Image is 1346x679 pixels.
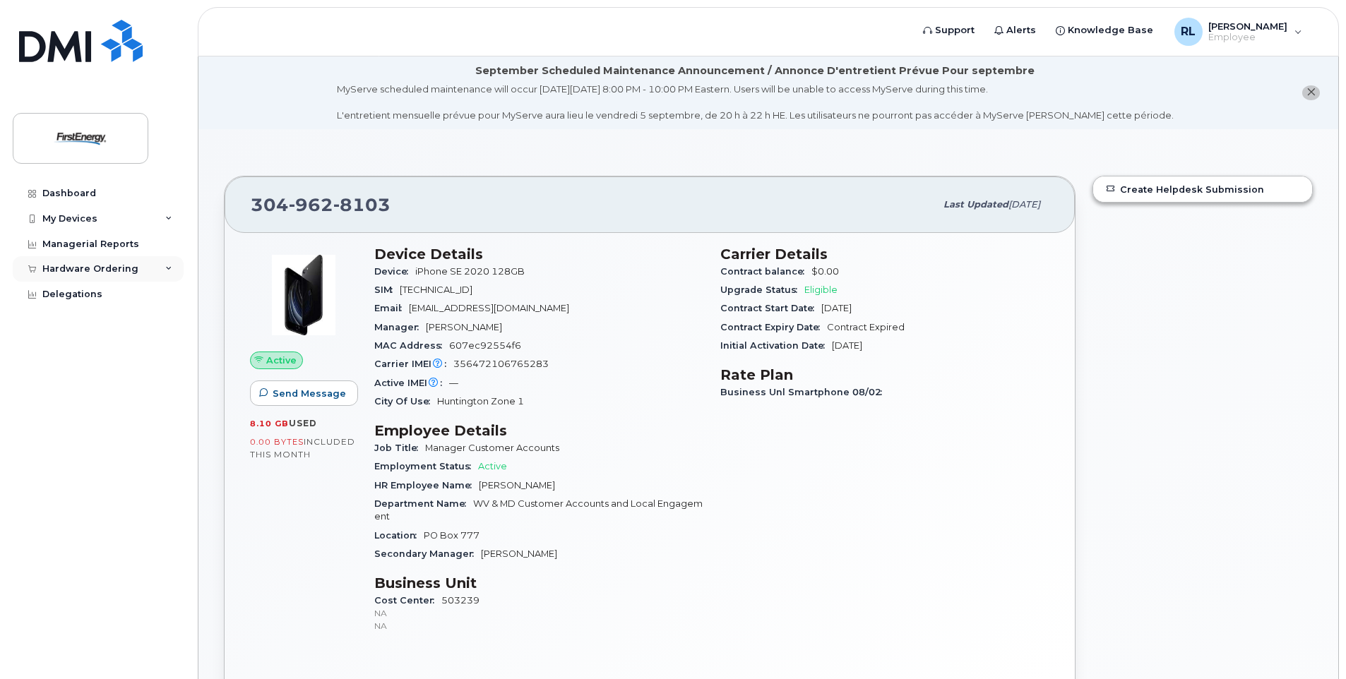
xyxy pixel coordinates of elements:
[374,378,449,388] span: Active IMEI
[374,359,453,369] span: Carrier IMEI
[449,340,521,351] span: 607ec92554f6
[374,303,409,313] span: Email
[337,83,1174,122] div: MyServe scheduled maintenance will occur [DATE][DATE] 8:00 PM - 10:00 PM Eastern. Users will be u...
[289,418,317,428] span: used
[374,322,426,332] span: Manager
[437,396,524,407] span: Huntington Zone 1
[1008,199,1040,210] span: [DATE]
[426,322,502,332] span: [PERSON_NAME]
[943,199,1008,210] span: Last updated
[374,284,400,295] span: SIM
[424,530,480,541] span: PO Box 777
[374,498,703,522] span: WV & MD Customer Accounts and Local Engagement
[333,194,391,215] span: 8103
[832,340,862,351] span: [DATE]
[415,266,525,277] span: iPhone SE 2020 128GB
[374,461,478,471] span: Employment Status
[374,575,703,591] h3: Business Unit
[374,595,703,632] span: 503239
[449,378,458,388] span: —
[821,303,852,313] span: [DATE]
[374,548,481,559] span: Secondary Manager
[250,380,358,406] button: Send Message
[374,607,703,619] p: NA
[374,595,441,606] span: Cost Center
[374,396,437,407] span: City Of Use
[720,387,889,397] span: Business Unl Smartphone 08/02
[250,437,304,447] span: 0.00 Bytes
[374,480,479,491] span: HR Employee Name
[478,461,507,471] span: Active
[425,443,559,453] span: Manager Customer Accounts
[374,422,703,439] h3: Employee Details
[475,64,1035,78] div: September Scheduled Maintenance Announcement / Annonce D'entretient Prévue Pour septembre
[374,443,425,453] span: Job Title
[827,322,905,332] span: Contract Expired
[374,620,703,632] p: NA
[811,266,839,277] span: $0.00
[374,498,473,509] span: Department Name
[453,359,549,369] span: 356472106765283
[289,194,333,215] span: 962
[273,387,346,400] span: Send Message
[1302,85,1320,100] button: close notification
[261,253,346,337] img: image20231002-3703462-2fle3a.jpeg
[266,354,297,367] span: Active
[720,246,1049,263] h3: Carrier Details
[720,284,804,295] span: Upgrade Status
[409,303,569,313] span: [EMAIL_ADDRESS][DOMAIN_NAME]
[374,530,424,541] span: Location
[720,266,811,277] span: Contract balance
[720,303,821,313] span: Contract Start Date
[400,284,472,295] span: [TECHNICAL_ID]
[479,480,555,491] span: [PERSON_NAME]
[720,340,832,351] span: Initial Activation Date
[1093,176,1312,202] a: Create Helpdesk Submission
[720,322,827,332] span: Contract Expiry Date
[481,548,557,559] span: [PERSON_NAME]
[374,340,449,351] span: MAC Address
[250,419,289,428] span: 8.10 GB
[250,436,355,459] span: included this month
[720,366,1049,383] h3: Rate Plan
[804,284,838,295] span: Eligible
[374,246,703,263] h3: Device Details
[251,194,391,215] span: 304
[1285,618,1335,668] iframe: Messenger Launcher
[374,266,415,277] span: Device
